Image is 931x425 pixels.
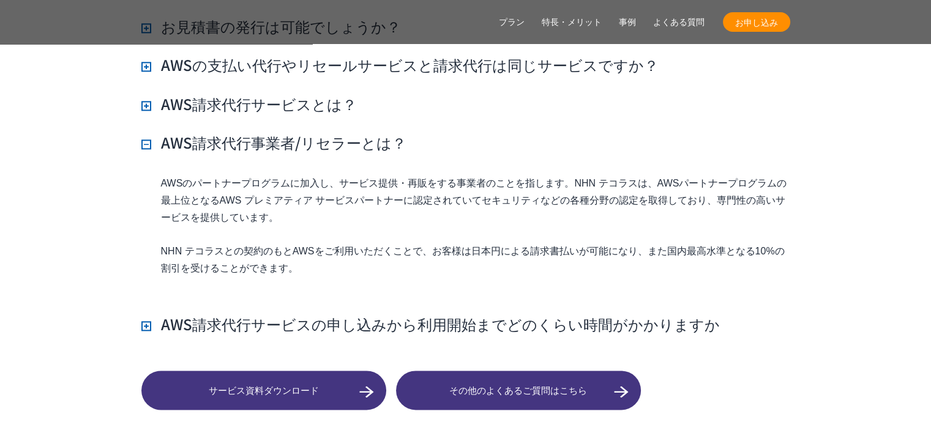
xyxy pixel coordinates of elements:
[542,16,602,29] a: 特長・メリット
[396,371,641,410] a: その他のよくあるご質問はこちら
[499,16,525,29] a: プラン
[161,175,790,226] p: AWSのパートナープログラムに加入し、サービス提供・再販をする事業者のことを指します。NHN テコラスは、AWSパートナープログラムの最上位となるAWS プレミアティア サービスパートナーに認定...
[141,383,386,397] span: サービス資料ダウンロード
[141,94,357,114] h3: AWS請求代行サービスとは？
[141,371,386,410] a: サービス資料ダウンロード
[723,12,790,32] a: お申し込み
[723,16,790,29] span: お申し込み
[653,16,705,29] a: よくある質問
[141,16,401,37] h3: お見積書の発行は可能でしょうか？
[396,383,641,397] span: その他のよくあるご質問はこちら
[141,314,720,334] h3: AWS請求代行サービスの申し込みから利用開始までどのくらい時間がかかりますか
[141,132,406,153] h3: AWS請求代行事業者/リセラーとは？
[161,243,790,277] p: NHN テコラスとの契約のもとAWSをご利用いただくことで、お客様は日本円による請求書払いが可能になり、また国内最高水準となる10%の割引を受けることができます。
[619,16,636,29] a: 事例
[141,54,659,75] h3: AWSの支払い代行やリセールサービスと請求代行は同じサービスですか？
